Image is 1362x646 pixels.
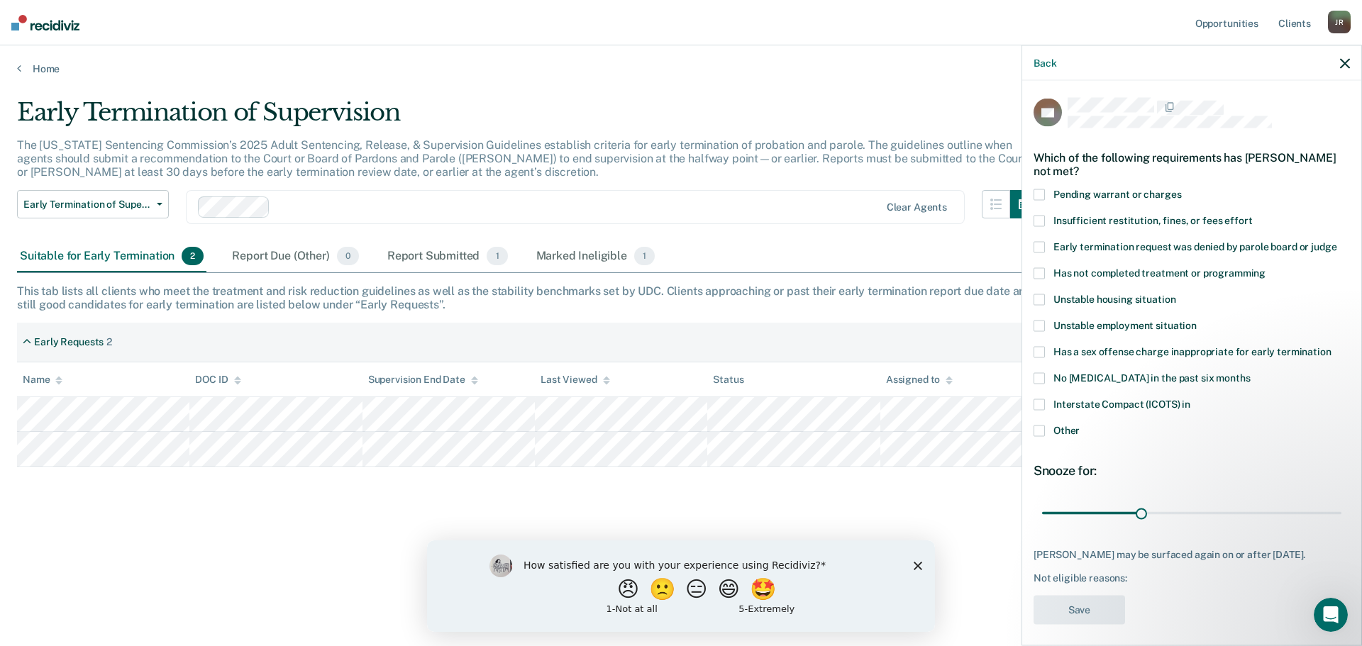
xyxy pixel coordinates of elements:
span: Early termination request was denied by parole board or judge [1053,240,1336,252]
div: Report Submitted [384,241,511,272]
iframe: Survey by Kim from Recidiviz [427,540,935,632]
div: DOC ID [195,374,240,386]
span: Early Termination of Supervision [23,199,151,211]
span: Unstable employment situation [1053,319,1197,330]
iframe: Intercom live chat [1314,598,1348,632]
div: Early Termination of Supervision [17,98,1039,138]
div: Suitable for Early Termination [17,241,206,272]
span: Other [1053,424,1080,435]
div: Assigned to [886,374,953,386]
span: Has a sex offense charge inappropriate for early termination [1053,345,1331,357]
span: Insufficient restitution, fines, or fees effort [1053,214,1252,225]
div: [PERSON_NAME] may be surfaced again on or after [DATE]. [1034,548,1350,560]
button: Back [1034,57,1056,69]
span: 1 [487,247,507,265]
div: J R [1328,11,1351,33]
span: 1 [634,247,655,265]
div: This tab lists all clients who meet the treatment and risk reduction guidelines as well as the st... [17,284,1345,311]
div: Marked Ineligible [533,241,658,272]
div: Not eligible reasons: [1034,572,1350,584]
div: Clear agents [887,201,947,213]
span: Pending warrant or charges [1053,188,1181,199]
span: No [MEDICAL_DATA] in the past six months [1053,372,1250,383]
div: 2 [106,336,112,348]
p: The [US_STATE] Sentencing Commission’s 2025 Adult Sentencing, Release, & Supervision Guidelines e... [17,138,1026,179]
button: Save [1034,595,1125,624]
img: Recidiviz [11,15,79,30]
div: Early Requests [34,336,104,348]
a: Home [17,62,1345,75]
div: Snooze for: [1034,462,1350,478]
div: Status [713,374,743,386]
div: Report Due (Other) [229,241,361,272]
span: Has not completed treatment or programming [1053,267,1266,278]
div: Name [23,374,62,386]
span: Interstate Compact (ICOTS) in [1053,398,1190,409]
div: Which of the following requirements has [PERSON_NAME] not met? [1034,139,1350,189]
div: Last Viewed [541,374,609,386]
span: 2 [182,247,204,265]
span: 0 [337,247,359,265]
div: Supervision End Date [368,374,478,386]
span: Unstable housing situation [1053,293,1175,304]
